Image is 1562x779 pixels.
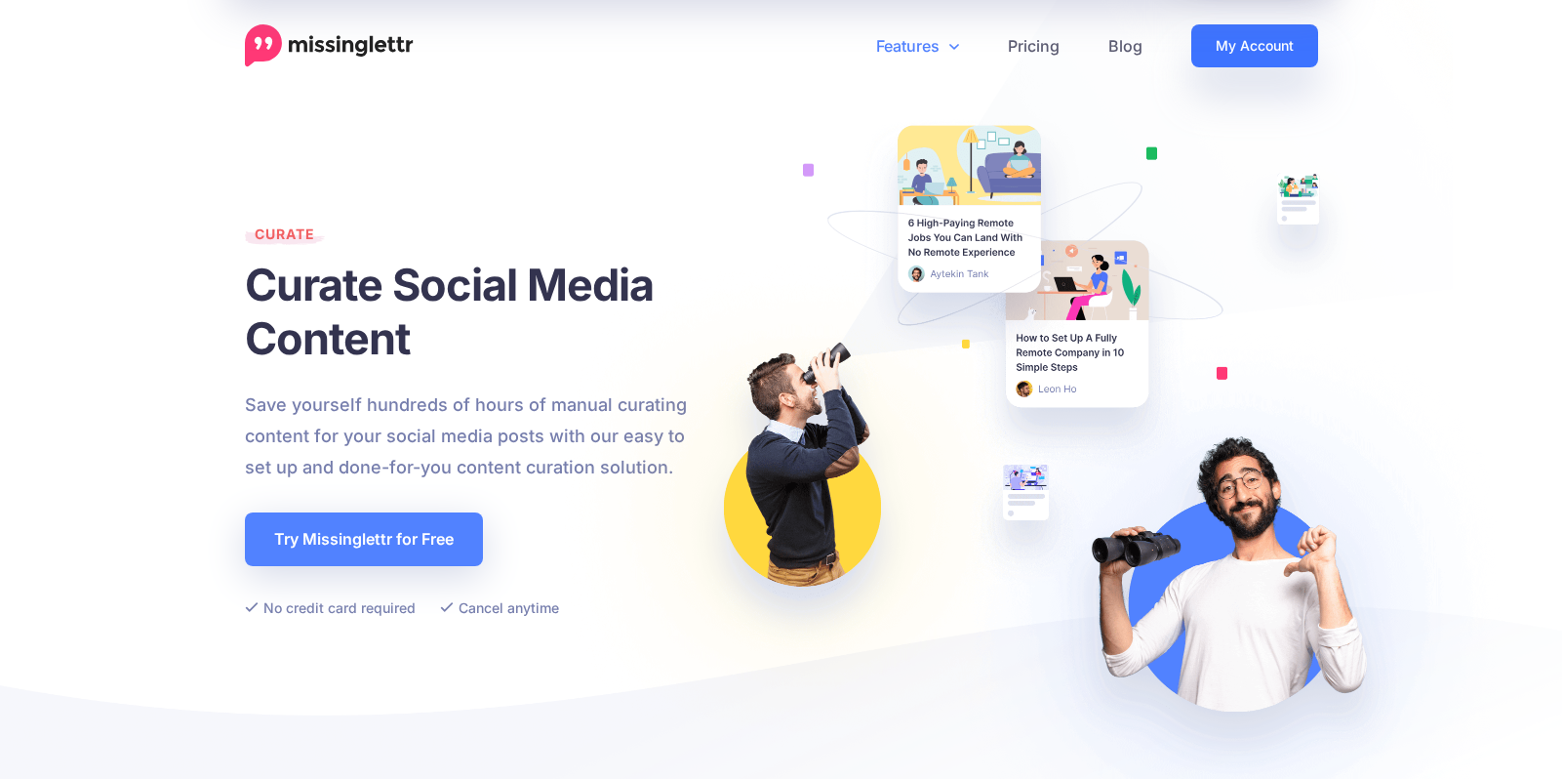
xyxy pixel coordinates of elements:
span: Curate [245,225,325,252]
a: Try Missinglettr for Free [245,512,483,566]
li: No credit card required [245,595,416,620]
a: Blog [1084,24,1167,67]
li: Cancel anytime [440,595,559,620]
h1: Curate Social Media Content [245,258,708,365]
a: Pricing [983,24,1084,67]
a: Home [245,24,414,67]
a: Features [852,24,983,67]
p: Save yourself hundreds of hours of manual curating content for your social media posts with our e... [245,389,708,483]
a: My Account [1191,24,1318,67]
